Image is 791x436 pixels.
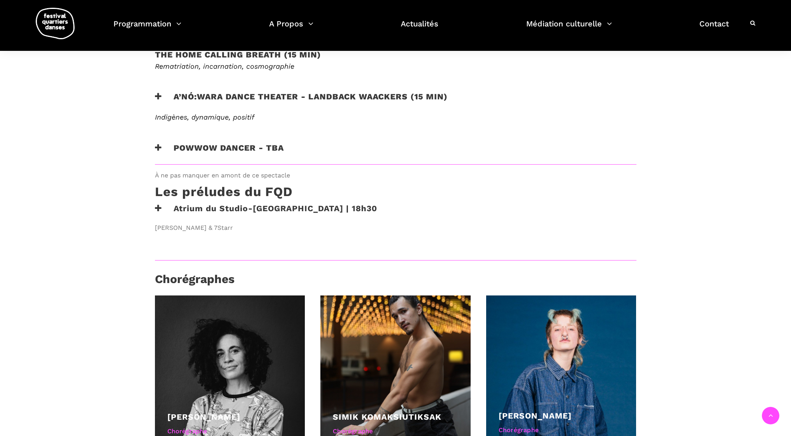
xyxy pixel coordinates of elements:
[155,62,294,70] em: Rematriation, incarnation, cosmographie
[526,17,612,40] a: Médiation culturelle
[155,272,235,292] h3: Chorégraphes
[155,223,471,233] span: [PERSON_NAME] & 7Starr
[113,17,181,40] a: Programmation
[333,412,442,422] a: Simik Komaksiutiksak
[155,203,377,223] h3: Atrium du Studio-[GEOGRAPHIC_DATA] | 18h30
[155,113,254,121] em: Indigènes, dynamique, positif
[155,170,636,181] span: À ne pas manquer en amont de ce spectacle
[699,17,729,40] a: Contact
[269,17,313,40] a: A Propos
[499,411,572,420] a: [PERSON_NAME]
[167,412,240,422] a: [PERSON_NAME]
[499,425,624,435] div: Chorégraphe
[155,143,284,162] h3: Powwow dancer - tba
[155,184,293,203] h3: Les préludes du FQD
[401,17,438,40] a: Actualités
[155,92,448,111] h3: A’nó:wara Dance Theater - Landback Waackers (15 min)
[36,8,75,39] img: logo-fqd-med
